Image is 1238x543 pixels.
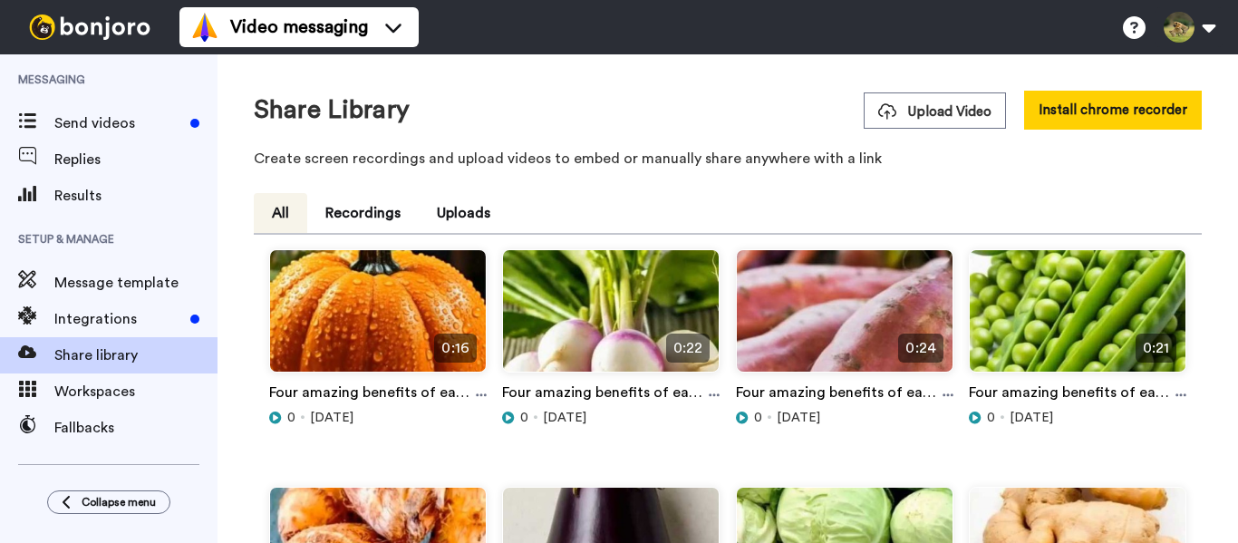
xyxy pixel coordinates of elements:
[1136,334,1176,363] span: 0:21
[969,382,1175,409] a: Four amazing benefits of eating peas #peas #explore #facts #shorts #viral
[22,15,158,40] img: bj-logo-header-white.svg
[54,112,183,134] span: Send videos
[502,409,720,427] div: [DATE]
[54,185,218,207] span: Results
[502,382,709,409] a: Four amazing benefits of eating turnips #turnip #explore #facts #shorts #viral
[987,409,995,427] span: 0
[307,193,419,233] button: Recordings
[254,148,1202,170] p: Create screen recordings and upload videos to embed or manually share anywhere with a link
[54,344,218,366] span: Share library
[190,13,219,42] img: vm-color.svg
[54,149,218,170] span: Replies
[898,334,943,363] span: 0:24
[754,409,762,427] span: 0
[287,409,295,427] span: 0
[878,102,991,121] span: Upload Video
[737,250,953,387] img: 220c6e55-fdb6-45bd-83b0-04a1c557f586_thumbnail_source_1760151477.jpg
[269,409,487,427] div: [DATE]
[54,417,218,439] span: Fallbacks
[270,250,486,387] img: 4c70ae9d-01d9-46c6-9b07-4103537923de_thumbnail_source_1760325740.jpg
[666,334,710,363] span: 0:22
[54,308,183,330] span: Integrations
[736,409,953,427] div: [DATE]
[969,409,1186,427] div: [DATE]
[254,193,307,233] button: All
[269,382,476,409] a: Four amazing benefits of eating pumpkin #pumpkin #explore #facts #shorts #viral
[434,334,476,363] span: 0:16
[520,409,528,427] span: 0
[54,381,218,402] span: Workspaces
[54,272,218,294] span: Message template
[254,96,410,124] h1: Share Library
[230,15,368,40] span: Video messaging
[419,193,508,233] button: Uploads
[864,92,1006,129] button: Upload Video
[82,495,156,509] span: Collapse menu
[736,382,943,409] a: Four amazing benefits of eating sweet potato #sweetpotato #explore #facts #shorts #viral
[1024,91,1202,130] button: Install chrome recorder
[47,490,170,514] button: Collapse menu
[503,250,719,387] img: 5d8eae3d-8762-4a24-8132-85d8ad6a7151_thumbnail_source_1760238386.jpg
[970,250,1185,387] img: c1a08614-88cb-455e-ad53-0715be3760d6_thumbnail_source_1759980163.jpg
